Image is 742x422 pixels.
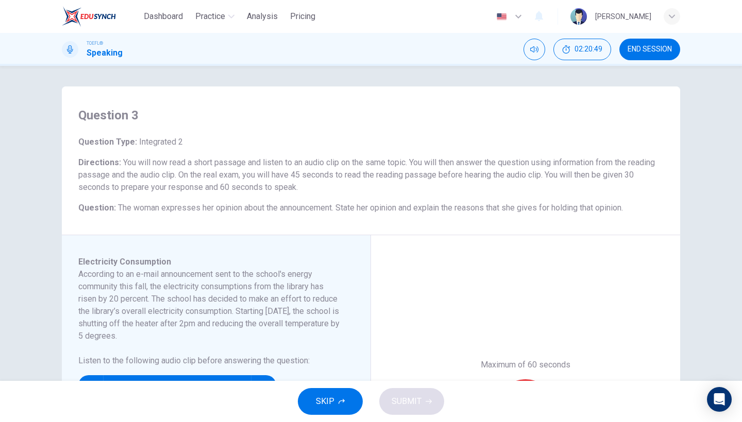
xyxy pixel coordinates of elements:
[78,136,664,148] h6: Question Type :
[78,107,664,124] h4: Question 3
[243,7,282,26] button: Analysis
[214,375,251,396] span: 00m 42s
[191,7,239,26] button: Practice
[144,10,183,23] span: Dashboard
[78,157,655,192] span: You will now read a short passage and listen to an audio clip on the same topic. You will then an...
[298,388,363,415] button: SKIP
[707,387,732,412] div: Open Intercom Messenger
[78,202,664,214] h6: Question :
[286,7,319,26] button: Pricing
[553,39,611,60] button: 02:20:49
[495,13,508,21] img: en
[595,10,651,23] div: [PERSON_NAME]
[553,39,611,60] div: Hide
[140,7,187,26] button: Dashboard
[78,257,171,267] span: Electricity Consumption
[316,394,334,409] span: SKIP
[524,39,545,60] div: Mute
[481,359,570,371] h6: Maximum of 60 seconds
[619,39,680,60] button: END SESSION
[137,137,183,147] span: Integrated 2
[62,6,140,27] a: EduSynch logo
[290,10,315,23] span: Pricing
[78,268,342,342] h6: According to an e-mail announcement sent to the school's energy community this fall, the electric...
[195,10,225,23] span: Practice
[78,156,664,194] h6: Directions :
[78,355,342,367] h6: Listen to the following audio clip before answering the question :
[118,203,623,213] span: The woman expresses her opinion about the announcement. State her opinion and explain the reasons...
[62,6,116,27] img: EduSynch logo
[570,8,587,25] img: Profile picture
[247,10,278,23] span: Analysis
[87,47,123,59] h1: Speaking
[87,40,103,47] span: TOEFL®
[575,45,602,54] span: 02:20:49
[628,45,672,54] span: END SESSION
